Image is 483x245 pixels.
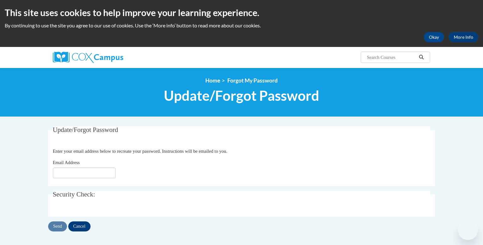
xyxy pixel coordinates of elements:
[424,32,444,42] button: Okay
[53,149,227,154] span: Enter your email address below to recreate your password. Instructions will be emailed to you.
[5,6,478,19] h2: This site uses cookies to help improve your learning experience.
[53,168,116,178] input: Email
[5,22,478,29] p: By continuing to use the site you agree to our use of cookies. Use the ‘More info’ button to read...
[417,54,426,61] button: Search
[458,220,478,240] iframe: Button to launch messaging window
[227,77,278,84] span: Forgot My Password
[53,52,123,63] img: Cox Campus
[53,160,80,165] span: Email Address
[68,221,91,231] input: Cancel
[205,77,220,84] a: Home
[449,32,478,42] a: More Info
[53,126,118,134] span: Update/Forgot Password
[53,191,95,198] span: Security Check:
[53,52,172,63] a: Cox Campus
[164,87,319,104] span: Update/Forgot Password
[366,54,417,61] input: Search Courses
